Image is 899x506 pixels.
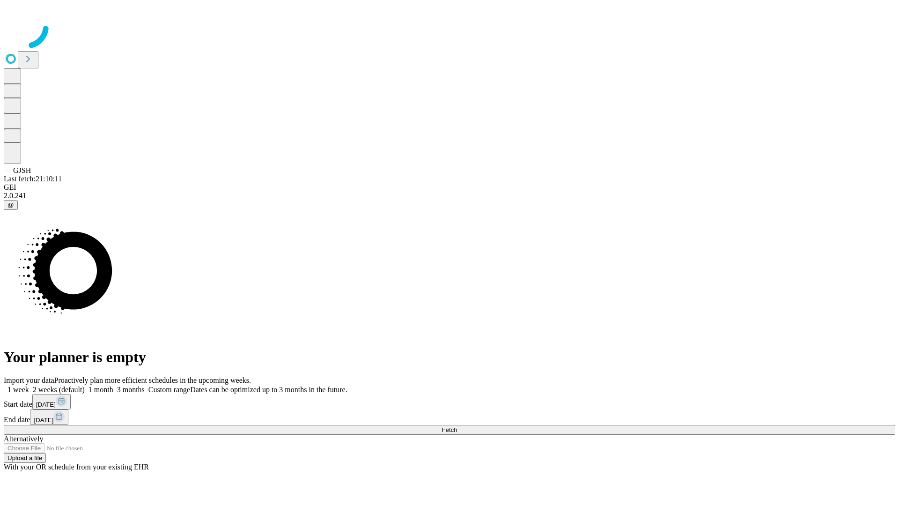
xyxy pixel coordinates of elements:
[32,394,71,409] button: [DATE]
[117,386,145,394] span: 3 months
[13,166,31,174] span: GJSH
[7,201,14,208] span: @
[34,417,53,424] span: [DATE]
[4,463,149,471] span: With your OR schedule from your existing EHR
[4,453,46,463] button: Upload a file
[36,401,56,408] span: [DATE]
[88,386,113,394] span: 1 month
[4,425,895,435] button: Fetch
[4,175,62,183] span: Last fetch: 21:10:11
[148,386,190,394] span: Custom range
[4,409,895,425] div: End date
[54,376,251,384] span: Proactively plan more efficient schedules in the upcoming weeks.
[4,435,43,443] span: Alternatively
[30,409,68,425] button: [DATE]
[4,183,895,192] div: GEI
[4,192,895,200] div: 2.0.241
[4,349,895,366] h1: Your planner is empty
[442,426,457,433] span: Fetch
[7,386,29,394] span: 1 week
[4,394,895,409] div: Start date
[190,386,347,394] span: Dates can be optimized up to 3 months in the future.
[33,386,85,394] span: 2 weeks (default)
[4,200,18,210] button: @
[4,376,54,384] span: Import your data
